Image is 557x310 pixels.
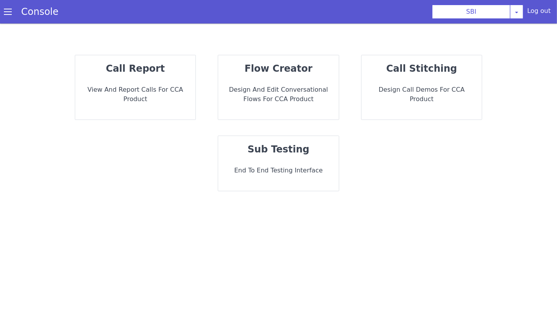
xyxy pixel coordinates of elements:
[244,63,312,74] strong: flow creator
[12,6,68,17] a: Console
[527,6,551,19] div: Log out
[248,144,309,155] strong: sub testing
[106,63,165,74] strong: call report
[386,63,457,74] strong: call stitching
[224,166,333,175] p: End to End Testing Interface
[432,5,510,19] button: SBI
[224,85,333,104] p: Design and Edit Conversational flows for CCA Product
[81,85,190,104] p: View and report calls for CCA Product
[368,85,476,104] p: Design call demos for CCA Product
